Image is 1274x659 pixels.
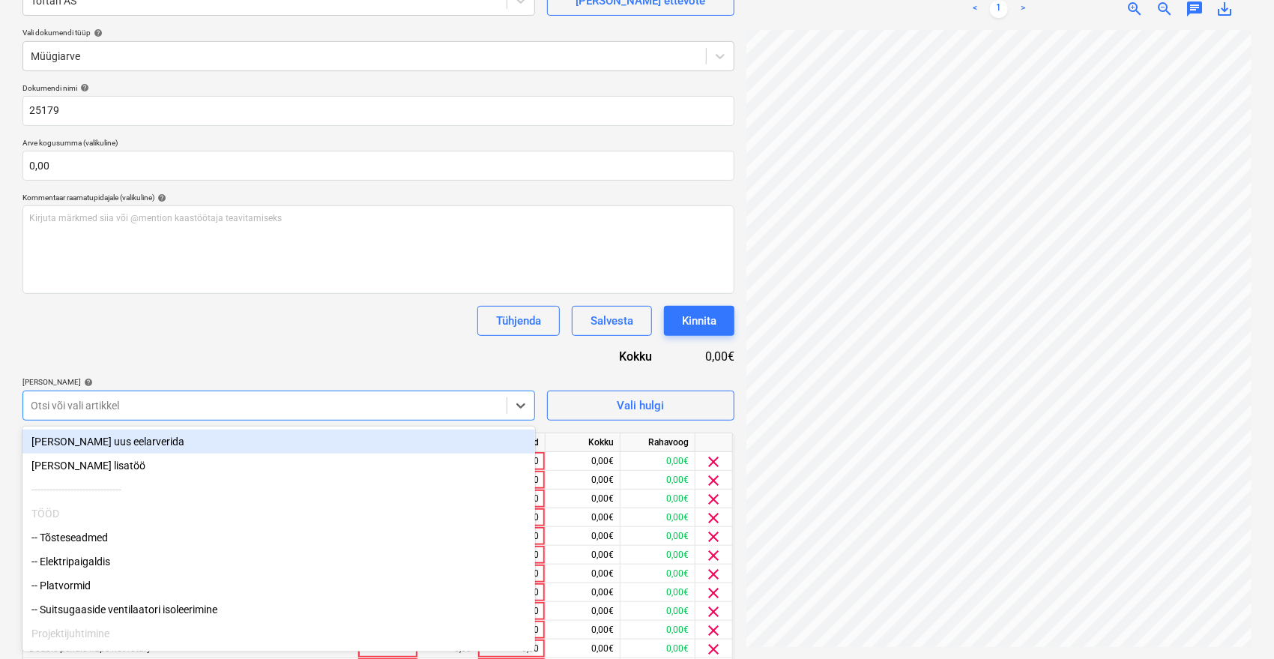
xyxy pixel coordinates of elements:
[22,193,734,202] div: Kommentaar raamatupidajale (valikuline)
[22,28,734,37] div: Vali dokumendi tüüp
[621,546,695,565] div: 0,00€
[546,640,621,658] div: 0,00€
[29,643,151,654] span: Double pendle flaps not rotary
[22,622,535,646] div: Projektijuhtimine
[705,565,723,583] span: clear
[705,603,723,621] span: clear
[617,396,664,415] div: Vali hulgi
[91,28,103,37] span: help
[546,546,621,565] div: 0,00€
[621,508,695,527] div: 0,00€
[664,306,734,336] button: Kinnita
[22,96,734,126] input: Dokumendi nimi
[705,509,723,527] span: clear
[682,311,716,331] div: Kinnita
[22,502,535,526] div: TÖÖD
[621,602,695,621] div: 0,00€
[572,306,652,336] button: Salvesta
[621,433,695,452] div: Rahavoog
[621,452,695,471] div: 0,00€
[22,138,734,151] p: Arve kogusumma (valikuline)
[81,378,93,387] span: help
[705,472,723,490] span: clear
[705,622,723,640] span: clear
[22,430,535,454] div: Lisa uus eelarverida
[546,452,621,471] div: 0,00€
[705,640,723,658] span: clear
[705,528,723,546] span: clear
[621,640,695,658] div: 0,00€
[22,478,535,502] div: ------------------------------
[546,621,621,640] div: 0,00€
[546,565,621,583] div: 0,00€
[22,454,535,478] div: [PERSON_NAME] lisatöö
[477,306,560,336] button: Tühjenda
[546,602,621,621] div: 0,00€
[546,527,621,546] div: 0,00€
[705,490,723,508] span: clear
[546,433,621,452] div: Kokku
[540,348,677,365] div: Kokku
[621,527,695,546] div: 0,00€
[22,430,535,454] div: [PERSON_NAME] uus eelarverida
[22,574,535,598] div: -- Platvormid
[705,453,723,471] span: clear
[22,151,734,181] input: Arve kogusumma (valikuline)
[546,471,621,490] div: 0,00€
[547,391,734,421] button: Vali hulgi
[546,508,621,527] div: 0,00€
[621,583,695,602] div: 0,00€
[591,311,633,331] div: Salvesta
[22,598,535,622] div: -- Suitsugaaside ventilaatori isoleerimine
[496,311,541,331] div: Tühjenda
[22,454,535,478] div: Lisa uus lisatöö
[546,583,621,602] div: 0,00€
[22,550,535,574] div: -- Elektripaigaldis
[621,471,695,490] div: 0,00€
[22,83,734,93] div: Dokumendi nimi
[22,526,535,550] div: -- Tõsteseadmed
[677,348,734,365] div: 0,00€
[621,565,695,583] div: 0,00€
[621,490,695,508] div: 0,00€
[546,490,621,508] div: 0,00€
[705,584,723,602] span: clear
[154,193,166,202] span: help
[77,83,89,92] span: help
[22,377,535,387] div: [PERSON_NAME]
[621,621,695,640] div: 0,00€
[705,547,723,565] span: clear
